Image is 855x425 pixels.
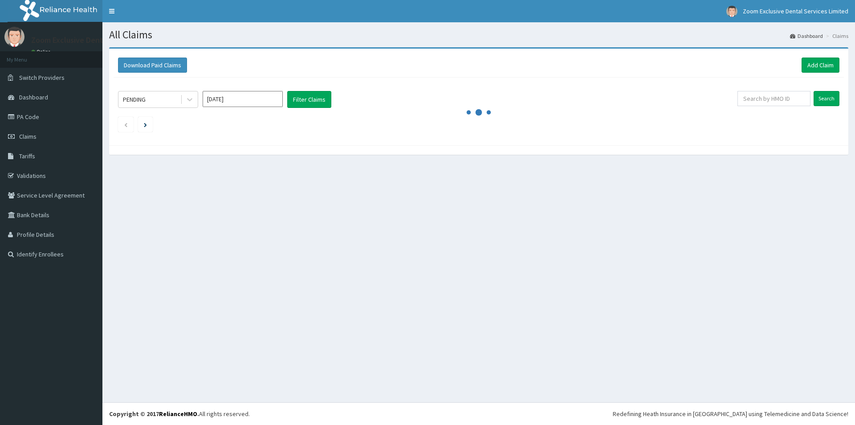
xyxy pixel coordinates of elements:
svg: audio-loading [465,99,492,126]
a: Dashboard [790,32,823,40]
div: PENDING [123,95,146,104]
a: Online [31,49,53,55]
span: Dashboard [19,93,48,101]
a: RelianceHMO [159,410,197,418]
img: User Image [726,6,737,17]
input: Select Month and Year [203,91,283,107]
input: Search by HMO ID [737,91,810,106]
span: Tariffs [19,152,35,160]
div: Redefining Heath Insurance in [GEOGRAPHIC_DATA] using Telemedicine and Data Science! [613,409,848,418]
span: Switch Providers [19,74,65,82]
strong: Copyright © 2017 . [109,410,199,418]
li: Claims [824,32,848,40]
img: User Image [4,27,24,47]
footer: All rights reserved. [102,402,855,425]
a: Add Claim [802,58,839,73]
span: Claims [19,132,37,140]
p: Zoom Exclusive Dental Services Limited [31,36,169,44]
button: Download Paid Claims [118,58,187,73]
span: Zoom Exclusive Dental Services Limited [743,7,848,15]
button: Filter Claims [287,91,331,108]
a: Previous page [124,120,128,128]
input: Search [814,91,839,106]
h1: All Claims [109,29,848,41]
a: Next page [144,120,147,128]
